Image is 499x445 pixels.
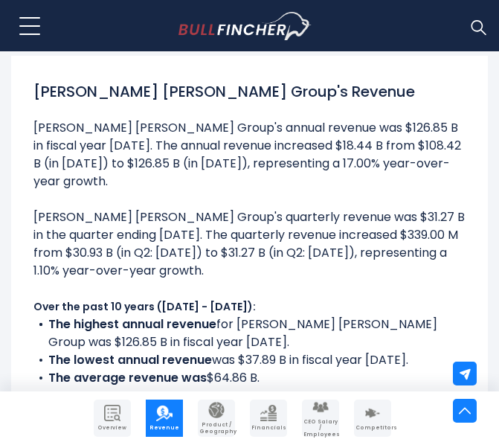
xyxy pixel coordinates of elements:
[33,316,466,351] li: for [PERSON_NAME] [PERSON_NAME] Group was $126.85 B in fiscal year [DATE].
[199,422,234,435] span: Product / Geography
[48,351,212,368] b: The lowest annual revenue
[355,425,390,431] span: Competitors
[147,425,181,431] span: Revenue
[33,119,466,191] li: [PERSON_NAME] [PERSON_NAME] Group's annual revenue was $126.85 B in fiscal year [DATE]. The annua...
[354,400,391,437] a: Company Competitors
[303,419,338,438] span: CEO Salary / Employees
[251,425,286,431] span: Financials
[250,400,287,437] a: Company Financials
[33,351,466,369] li: was $37.89 B in fiscal year [DATE].
[198,400,235,437] a: Company Product/Geography
[302,400,339,437] a: Company Employees
[33,208,466,280] li: [PERSON_NAME] [PERSON_NAME] Group's quarterly revenue was $31.27 B in the quarter ending [DATE]. ...
[94,400,131,437] a: Company Overview
[146,400,183,437] a: Company Revenue
[33,299,256,314] b: Over the past 10 years ([DATE] - [DATE]):
[178,12,312,40] img: Bullfincher logo
[33,80,466,103] h1: [PERSON_NAME] [PERSON_NAME] Group's Revenue
[33,369,466,387] li: $64.86 B.
[48,316,216,333] b: The highest annual revenue
[178,12,338,40] a: Go to homepage
[95,425,129,431] span: Overview
[48,369,207,386] b: The average revenue was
